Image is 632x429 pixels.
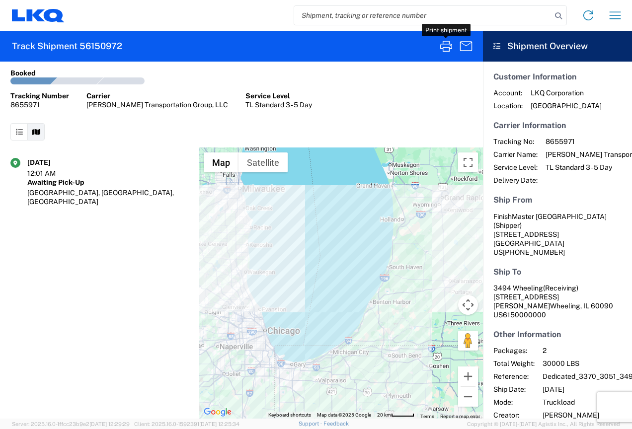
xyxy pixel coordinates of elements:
a: Terms [420,414,434,419]
button: Map Scale: 20 km per 43 pixels [374,412,417,419]
header: Shipment Overview [483,31,632,62]
span: Map data ©2025 Google [317,412,371,418]
h5: Ship From [493,195,622,205]
span: Packages: [493,346,535,355]
span: Creator: [493,411,535,420]
span: Mode: [493,398,535,407]
a: Support [299,421,323,427]
span: Client: 2025.16.0-1592391 [134,421,239,427]
div: Awaiting Pick-Up [27,178,188,187]
div: Booked [10,69,36,77]
h5: Ship To [493,267,622,277]
div: [GEOGRAPHIC_DATA], [GEOGRAPHIC_DATA], [GEOGRAPHIC_DATA] [27,188,188,206]
span: Account: [493,88,523,97]
span: 6150000000 [503,311,546,319]
span: (Shipper) [493,221,522,229]
span: Service Level: [493,163,538,172]
span: Copyright © [DATE]-[DATE] Agistix Inc., All Rights Reserved [467,420,620,429]
span: Delivery Date: [493,176,538,185]
img: Google [201,406,234,419]
button: Show street map [204,152,238,172]
span: Total Weight: [493,359,535,368]
span: [DATE] 12:29:29 [89,421,130,427]
span: FinishMaster [GEOGRAPHIC_DATA] [493,213,607,220]
button: Zoom in [458,366,478,386]
span: Location: [493,101,523,110]
address: [GEOGRAPHIC_DATA] US [493,212,622,257]
span: [STREET_ADDRESS] [493,230,559,238]
span: [GEOGRAPHIC_DATA] [531,101,602,110]
span: Ship Date: [493,385,535,394]
span: Server: 2025.16.0-1ffcc23b9e2 [12,421,130,427]
div: 8655971 [10,100,69,109]
span: [DATE] 12:25:34 [199,421,239,427]
h5: Carrier Information [493,121,622,130]
a: Open this area in Google Maps (opens a new window) [201,406,234,419]
button: Show satellite imagery [238,152,288,172]
span: Carrier Name: [493,150,538,159]
h5: Other Information [493,330,622,339]
h2: Track Shipment 56150972 [12,40,122,52]
a: Feedback [323,421,349,427]
div: Carrier [86,91,228,100]
button: Zoom out [458,387,478,407]
span: Reference: [493,372,535,381]
div: Service Level [245,91,312,100]
div: [PERSON_NAME] Transportation Group, LLC [86,100,228,109]
div: 12:01 AM [27,169,77,178]
button: Keyboard shortcuts [268,412,311,419]
div: [DATE] [27,158,77,167]
button: Map camera controls [458,295,478,315]
span: (Receiving) [543,284,578,292]
span: LKQ Corporation [531,88,602,97]
span: 3494 Wheeling [STREET_ADDRESS][PERSON_NAME] [493,284,578,310]
button: Drag Pegman onto the map to open Street View [458,331,478,351]
span: [PHONE_NUMBER] [503,248,565,256]
h5: Customer Information [493,72,622,81]
a: Report a map error [440,414,480,419]
span: 20 km [377,412,391,418]
div: Tracking Number [10,91,69,100]
address: Wheeling, IL 60090 US [493,284,622,319]
input: Shipment, tracking or reference number [294,6,552,25]
div: TL Standard 3 - 5 Day [245,100,312,109]
button: Toggle fullscreen view [458,152,478,172]
span: Tracking No: [493,137,538,146]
